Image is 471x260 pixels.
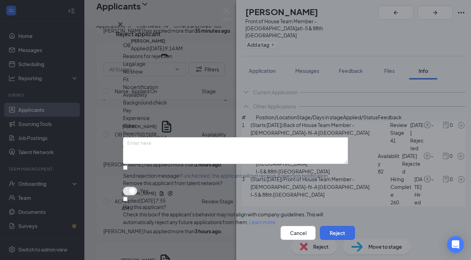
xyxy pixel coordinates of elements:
div: Flag this applicant? [123,203,166,210]
span: Pay [123,106,131,114]
span: Legal age [123,60,146,68]
input: Flag this applicant? [123,197,128,201]
div: OB [123,41,131,49]
h5: [PERSON_NAME] [131,38,165,44]
svg: Cross [116,20,124,28]
h3: Reject applicant [116,30,160,38]
button: Close [116,20,124,28]
span: Background check [123,99,167,106]
span: If unchecked, the applicant will not receive a rejection notification. [179,172,329,179]
input: Send rejection messageIf unchecked, the applicant will not receive a rejection notification. [123,165,128,170]
span: Yes [140,187,148,195]
span: Fit [123,75,129,83]
span: Remove this applicant from talent network? [123,180,222,186]
span: No show [123,68,143,75]
span: Experience [123,114,150,122]
span: Check this box if the applicant's behavior may not align with company guidelines. This will autom... [123,211,323,225]
div: Open Intercom Messenger [447,236,464,253]
span: Rejection note [123,130,157,137]
span: Availability [123,91,147,99]
a: Learn more. [249,219,277,225]
span: Reasons for rejection [123,53,172,59]
button: Reject [320,226,355,240]
div: Send rejection message [123,172,179,179]
span: No certification [123,83,158,91]
span: Other [123,122,137,129]
div: Applied [DATE] 9:14 AM [131,44,183,52]
button: Cancel [280,226,316,240]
